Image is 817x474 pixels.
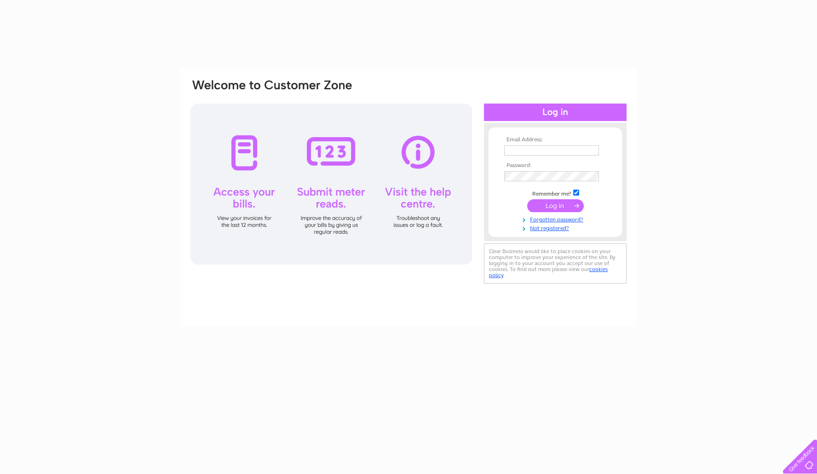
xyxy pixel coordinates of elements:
input: Submit [527,199,584,212]
th: Password: [502,162,609,169]
td: Remember me? [502,188,609,197]
div: Clear Business would like to place cookies on your computer to improve your experience of the sit... [484,243,627,283]
a: Not registered? [504,223,609,232]
th: Email Address: [502,137,609,143]
a: cookies policy [489,266,608,278]
a: Forgotten password? [504,214,609,223]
